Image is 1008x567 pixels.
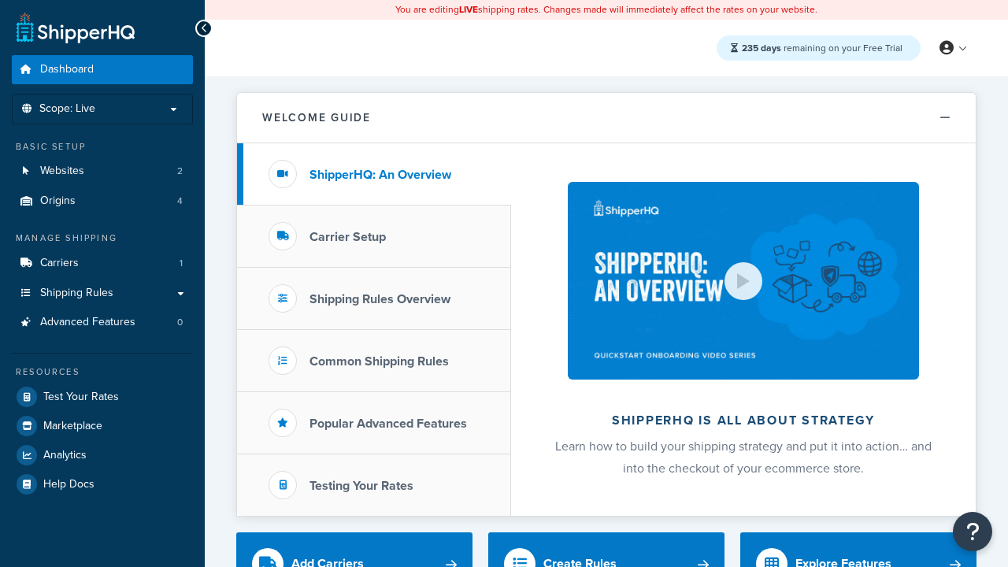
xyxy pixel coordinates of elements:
[180,257,183,270] span: 1
[40,287,113,300] span: Shipping Rules
[309,230,386,244] h3: Carrier Setup
[555,437,932,477] span: Learn how to build your shipping strategy and put it into action… and into the checkout of your e...
[12,279,193,308] a: Shipping Rules
[12,157,193,186] a: Websites2
[40,195,76,208] span: Origins
[12,157,193,186] li: Websites
[12,383,193,411] a: Test Your Rates
[43,391,119,404] span: Test Your Rates
[309,354,449,369] h3: Common Shipping Rules
[309,292,450,306] h3: Shipping Rules Overview
[12,441,193,469] a: Analytics
[177,316,183,329] span: 0
[40,257,79,270] span: Carriers
[12,308,193,337] a: Advanced Features0
[12,249,193,278] li: Carriers
[12,140,193,154] div: Basic Setup
[309,168,451,182] h3: ShipperHQ: An Overview
[12,187,193,216] a: Origins4
[12,249,193,278] a: Carriers1
[309,417,467,431] h3: Popular Advanced Features
[553,413,934,428] h2: ShipperHQ is all about strategy
[40,63,94,76] span: Dashboard
[43,449,87,462] span: Analytics
[177,165,183,178] span: 2
[237,93,976,143] button: Welcome Guide
[39,102,95,116] span: Scope: Live
[12,412,193,440] a: Marketplace
[12,470,193,498] a: Help Docs
[742,41,902,55] span: remaining on your Free Trial
[40,165,84,178] span: Websites
[459,2,478,17] b: LIVE
[43,478,94,491] span: Help Docs
[262,112,371,124] h2: Welcome Guide
[12,55,193,84] a: Dashboard
[40,316,135,329] span: Advanced Features
[309,479,413,493] h3: Testing Your Rates
[742,41,781,55] strong: 235 days
[12,308,193,337] li: Advanced Features
[12,187,193,216] li: Origins
[953,512,992,551] button: Open Resource Center
[12,232,193,245] div: Manage Shipping
[177,195,183,208] span: 4
[568,182,919,380] img: ShipperHQ is all about strategy
[12,365,193,379] div: Resources
[43,420,102,433] span: Marketplace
